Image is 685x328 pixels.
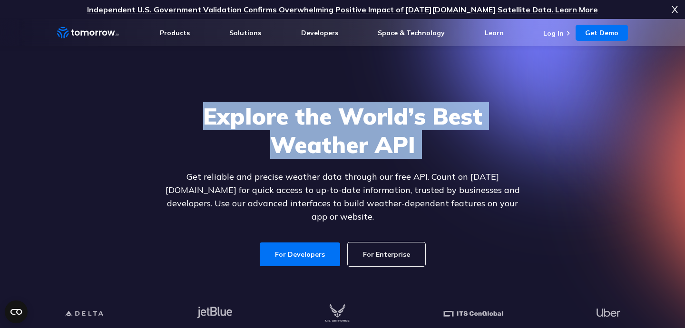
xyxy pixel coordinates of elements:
p: Get reliable and precise weather data through our free API. Count on [DATE][DOMAIN_NAME] for quic... [159,170,526,223]
a: Learn [485,29,504,37]
a: Space & Technology [378,29,445,37]
a: Log In [543,29,564,38]
a: Developers [301,29,338,37]
a: Home link [57,26,119,40]
a: Products [160,29,190,37]
a: Solutions [229,29,261,37]
a: For Developers [260,242,340,266]
h1: Explore the World’s Best Weather API [159,102,526,159]
button: Open CMP widget [5,300,28,323]
a: For Enterprise [348,242,425,266]
a: Independent U.S. Government Validation Confirms Overwhelming Positive Impact of [DATE][DOMAIN_NAM... [87,5,598,14]
a: Get Demo [576,25,628,41]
